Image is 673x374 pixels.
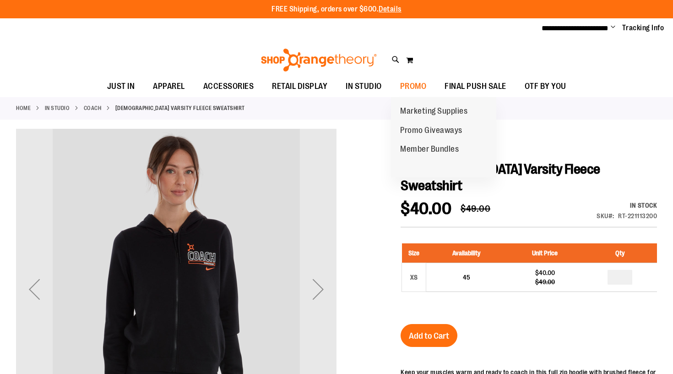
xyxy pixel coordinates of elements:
a: IN STUDIO [45,104,70,112]
th: Availability [426,243,507,263]
a: Home [16,104,31,112]
p: FREE Shipping, orders over $600. [271,4,402,15]
span: Member Bundles [400,144,459,156]
button: Add to Cart [401,324,457,347]
span: $49.00 [461,203,490,214]
img: Shop Orangetheory [260,49,378,71]
span: Marketing Supplies [400,106,467,118]
a: Tracking Info [622,23,664,33]
th: Size [402,243,426,263]
a: OTF BY YOU [516,76,575,97]
a: APPAREL [144,76,194,97]
div: In stock [597,201,657,210]
span: RETAIL DISPLAY [272,76,327,97]
button: Account menu [611,23,615,33]
a: Coach [84,104,102,112]
a: ACCESSORIES [194,76,263,97]
span: ACCESSORIES [203,76,254,97]
span: PROMO [400,76,427,97]
a: FINAL PUSH SALE [435,76,516,97]
span: IN STUDIO [346,76,382,97]
span: Add to Cart [409,331,449,341]
div: $40.00 [511,268,578,277]
span: [DEMOGRAPHIC_DATA] Varsity Fleece Sweatshirt [401,161,600,193]
a: IN STUDIO [336,76,391,97]
div: RT-221113200 [618,211,657,220]
a: PROMO [391,76,436,97]
span: OTF BY YOU [525,76,566,97]
strong: SKU [597,212,614,220]
span: JUST IN [107,76,135,97]
span: FINAL PUSH SALE [445,76,506,97]
a: RETAIL DISPLAY [263,76,336,97]
strong: [DEMOGRAPHIC_DATA] Varsity Fleece Sweatshirt [115,104,245,112]
div: Availability [597,201,657,210]
div: XS [407,270,421,284]
span: 45 [463,274,470,281]
span: APPAREL [153,76,185,97]
div: $49.00 [511,277,578,286]
a: JUST IN [98,76,144,97]
span: Promo Giveaways [400,126,462,137]
span: $40.00 [401,199,451,218]
a: Member Bundles [391,140,468,159]
a: Promo Giveaways [391,121,472,140]
th: Unit Price [507,243,583,263]
a: Marketing Supplies [391,102,477,121]
ul: PROMO [391,97,496,177]
a: Details [379,5,402,13]
th: Qty [583,243,657,263]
